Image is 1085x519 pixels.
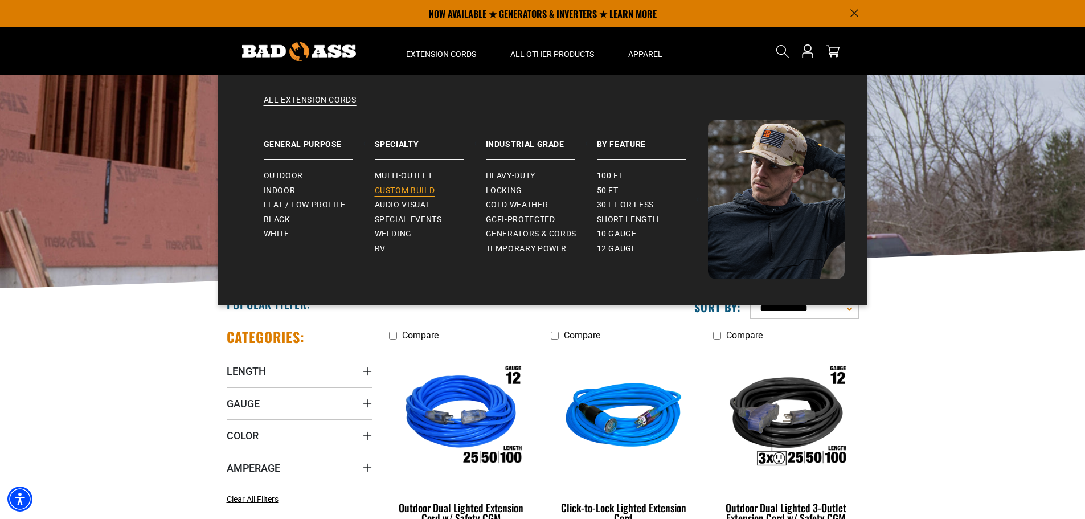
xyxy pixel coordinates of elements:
[375,183,486,198] a: Custom Build
[264,229,289,239] span: White
[564,330,600,341] span: Compare
[597,242,708,256] a: 12 gauge
[597,171,624,181] span: 100 ft
[694,300,741,314] label: Sort by:
[375,244,386,254] span: RV
[486,215,555,225] span: GCFI-Protected
[597,212,708,227] a: Short Length
[402,330,439,341] span: Compare
[375,171,433,181] span: Multi-Outlet
[597,215,659,225] span: Short Length
[486,212,597,227] a: GCFI-Protected
[552,352,695,483] img: blue
[241,95,845,120] a: All Extension Cords
[375,227,486,242] a: Welding
[824,44,842,58] a: cart
[714,352,858,483] img: Outdoor Dual Lighted 3-Outlet Extension Cord w/ Safety CGM
[406,49,476,59] span: Extension Cords
[264,186,296,196] span: Indoor
[390,352,533,483] img: Outdoor Dual Lighted Extension Cord w/ Safety CGM
[486,242,597,256] a: Temporary Power
[486,227,597,242] a: Generators & Cords
[486,169,597,183] a: Heavy-Duty
[264,171,303,181] span: Outdoor
[510,49,594,59] span: All Other Products
[264,212,375,227] a: Black
[227,397,260,410] span: Gauge
[227,452,372,484] summary: Amperage
[264,198,375,212] a: Flat / Low Profile
[227,387,372,419] summary: Gauge
[493,27,611,75] summary: All Other Products
[726,330,763,341] span: Compare
[375,242,486,256] a: RV
[264,183,375,198] a: Indoor
[486,244,567,254] span: Temporary Power
[486,186,522,196] span: Locking
[486,171,535,181] span: Heavy-Duty
[375,169,486,183] a: Multi-Outlet
[597,200,654,210] span: 30 ft or less
[227,355,372,387] summary: Length
[597,120,708,160] a: By Feature
[773,42,792,60] summary: Search
[486,120,597,160] a: Industrial Grade
[227,297,310,312] h2: Popular Filter:
[597,229,637,239] span: 10 gauge
[242,42,356,61] img: Bad Ass Extension Cords
[264,120,375,160] a: General Purpose
[7,487,32,512] div: Accessibility Menu
[799,27,817,75] a: Open this option
[264,200,346,210] span: Flat / Low Profile
[227,365,266,378] span: Length
[611,27,679,75] summary: Apparel
[375,198,486,212] a: Audio Visual
[597,183,708,198] a: 50 ft
[375,200,431,210] span: Audio Visual
[227,461,280,475] span: Amperage
[227,493,283,505] a: Clear All Filters
[264,227,375,242] a: White
[227,328,305,346] h2: Categories:
[375,215,442,225] span: Special Events
[597,186,619,196] span: 50 ft
[597,244,637,254] span: 12 gauge
[597,169,708,183] a: 100 ft
[227,429,259,442] span: Color
[375,229,412,239] span: Welding
[375,186,435,196] span: Custom Build
[597,227,708,242] a: 10 gauge
[486,183,597,198] a: Locking
[389,27,493,75] summary: Extension Cords
[486,198,597,212] a: Cold Weather
[227,495,279,504] span: Clear All Filters
[264,169,375,183] a: Outdoor
[628,49,662,59] span: Apparel
[486,200,548,210] span: Cold Weather
[597,198,708,212] a: 30 ft or less
[375,212,486,227] a: Special Events
[708,120,845,279] img: Bad Ass Extension Cords
[375,120,486,160] a: Specialty
[264,215,290,225] span: Black
[227,419,372,451] summary: Color
[486,229,577,239] span: Generators & Cords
